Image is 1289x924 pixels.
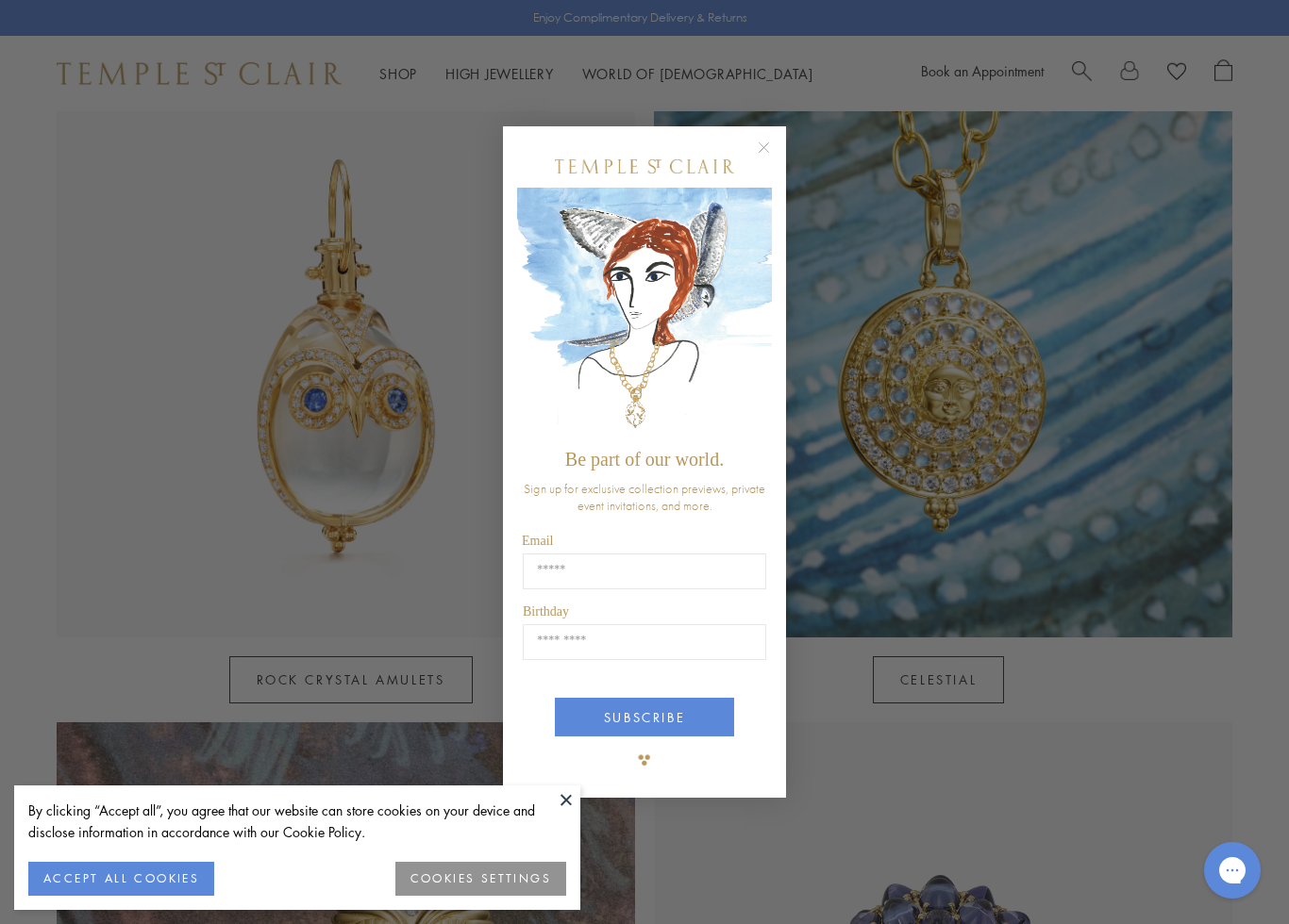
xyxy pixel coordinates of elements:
button: Close dialog [762,145,785,169]
input: Email [523,553,766,589]
div: By clicking “Accept all”, you agree that our website can store cookies on your device and disclos... [28,800,566,843]
img: Temple St. Clair [555,159,734,173]
span: Birthday [523,604,569,619]
img: TSC [626,741,663,779]
button: ACCEPT ALL COOKIES [28,862,214,896]
img: c4a9eb12-d91a-4d4a-8ee0-386386f4f338.jpeg [517,188,772,439]
iframe: Gorgias live chat messenger [1195,835,1270,905]
button: COOKIES SETTINGS [395,862,566,896]
span: Email [522,534,553,548]
span: Sign up for exclusive collection previews, private event invitations, and more. [524,480,765,514]
span: Be part of our world. [565,449,724,470]
button: SUBSCRIBE [555,698,734,736]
